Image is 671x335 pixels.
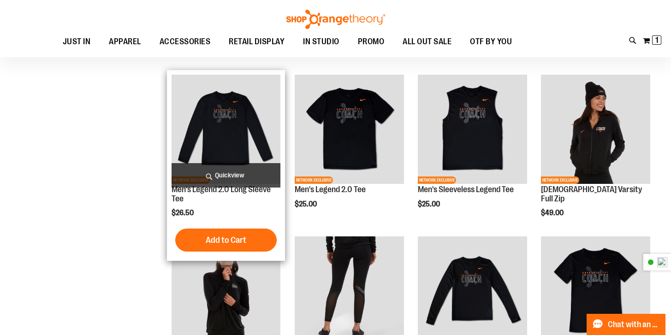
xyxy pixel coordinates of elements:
button: Chat with an Expert [587,314,666,335]
span: IN STUDIO [303,31,339,52]
span: ALL OUT SALE [403,31,451,52]
img: OTF Mens Coach FA23 Legend Sleeveless Tee - Black primary image [418,75,527,184]
span: $25.00 [295,200,318,208]
div: product [167,70,285,261]
a: Men's Legend 2.0 Long Sleeve Tee [172,185,271,203]
span: $26.50 [172,209,195,217]
div: product [290,70,409,231]
a: Men's Sleeveless Legend Tee [418,185,514,194]
span: $49.00 [541,209,565,217]
a: OTF Mens Coach FA23 Legend 2.0 SS Tee - Black primary imageNETWORK EXCLUSIVE [295,75,404,185]
span: JUST IN [63,31,91,52]
div: product [536,70,655,241]
img: Shop Orangetheory [285,10,386,29]
a: OTF Ladies Coach FA23 Varsity Full Zip - Black primary imageNETWORK EXCLUSIVE [541,75,650,185]
button: Add to Cart [175,229,277,252]
span: ACCESSORIES [160,31,211,52]
a: [DEMOGRAPHIC_DATA] Varsity Full Zip [541,185,642,203]
span: PROMO [358,31,385,52]
div: product [413,70,532,231]
span: Add to Cart [206,235,246,245]
a: OTF Mens Coach FA23 Legend Sleeveless Tee - Black primary imageNETWORK EXCLUSIVE [418,75,527,185]
a: Men's Legend 2.0 Tee [295,185,366,194]
img: OTF Ladies Coach FA23 Varsity Full Zip - Black primary image [541,75,650,184]
img: OTF Mens Coach FA23 Legend 2.0 LS Tee - Black primary image [172,75,281,184]
span: NETWORK EXCLUSIVE [295,176,333,184]
span: APPAREL [109,31,141,52]
span: NETWORK EXCLUSIVE [418,176,456,184]
a: Quickview [172,163,281,188]
span: RETAIL DISPLAY [229,31,285,52]
span: OTF BY YOU [470,31,512,52]
span: NETWORK EXCLUSIVE [541,176,579,184]
span: Chat with an Expert [608,320,660,329]
img: OTF Mens Coach FA23 Legend 2.0 SS Tee - Black primary image [295,75,404,184]
span: 1 [655,35,659,45]
a: OTF Mens Coach FA23 Legend 2.0 LS Tee - Black primary imageNETWORK EXCLUSIVE [172,75,281,185]
span: $25.00 [418,200,441,208]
